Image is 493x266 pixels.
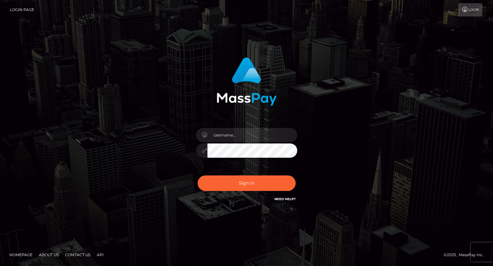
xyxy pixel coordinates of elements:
div: © 2025 , MassPay Inc. [444,251,488,258]
a: API [94,250,106,260]
a: Login [458,3,482,16]
a: Homepage [7,250,35,260]
button: Sign in [198,175,296,191]
a: Contact Us [63,250,93,260]
img: MassPay Login [217,57,277,106]
a: Need Help? [274,197,296,201]
input: Username... [207,128,297,142]
a: About Us [36,250,61,260]
a: Login Page [10,3,34,16]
